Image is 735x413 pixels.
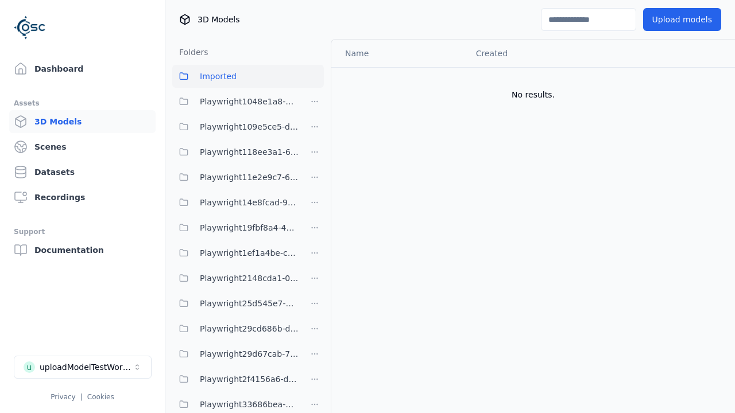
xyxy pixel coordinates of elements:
[200,271,299,285] span: Playwright2148cda1-0135-4eee-9a3e-ba7e638b60a6
[40,361,133,373] div: uploadModelTestWorkspace
[80,393,83,401] span: |
[9,161,156,184] a: Datasets
[172,368,299,391] button: Playwright2f4156a6-d13a-4a07-9939-3b63c43a9416
[200,372,299,386] span: Playwright2f4156a6-d13a-4a07-9939-3b63c43a9416
[172,267,299,290] button: Playwright2148cda1-0135-4eee-9a3e-ba7e638b60a6
[200,196,299,209] span: Playwright14e8fcad-9ce8-4c9f-9ba9-3f066997ed84
[172,90,299,113] button: Playwright1048e1a8-7157-4402-9d51-a0d67d82f98b
[14,225,151,239] div: Support
[172,342,299,365] button: Playwright29d67cab-7655-4a15-9701-4b560da7f167
[172,115,299,138] button: Playwright109e5ce5-d2cb-4ab8-a55a-98f36a07a7af
[200,347,299,361] span: Playwright29d67cab-7655-4a15-9701-4b560da7f167
[200,120,299,134] span: Playwright109e5ce5-d2cb-4ab8-a55a-98f36a07a7af
[9,239,156,262] a: Documentation
[172,166,299,189] button: Playwright11e2e9c7-6c23-4ce7-ac48-ea95a4ff6a43
[172,317,299,340] button: Playwright29cd686b-d0c9-4777-aa54-1065c8c7cee8
[14,356,152,379] button: Select a workspace
[9,110,156,133] a: 3D Models
[467,40,605,67] th: Created
[172,141,299,163] button: Playwright118ee3a1-6e25-456a-9a29-0f34eaed349c
[200,398,299,411] span: Playwright33686bea-41a4-43c8-b27a-b40c54b773e3
[14,11,46,44] img: Logo
[51,393,75,401] a: Privacy
[200,246,299,260] span: Playwright1ef1a4be-ca25-4334-b22c-6d46e5dc87b0
[172,216,299,239] button: Playwright19fbf8a4-490f-4493-a67b-72679a62db0e
[172,65,324,88] button: Imported
[9,135,156,158] a: Scenes
[200,170,299,184] span: Playwright11e2e9c7-6c23-4ce7-ac48-ea95a4ff6a43
[200,297,299,310] span: Playwright25d545e7-ff08-4d3b-b8cd-ba97913ee80b
[200,145,299,159] span: Playwright118ee3a1-6e25-456a-9a29-0f34eaed349c
[172,46,208,58] h3: Folders
[87,393,114,401] a: Cookies
[643,8,721,31] button: Upload models
[172,292,299,315] button: Playwright25d545e7-ff08-4d3b-b8cd-ba97913ee80b
[198,14,239,25] span: 3D Models
[172,191,299,214] button: Playwright14e8fcad-9ce8-4c9f-9ba9-3f066997ed84
[172,241,299,264] button: Playwright1ef1a4be-ca25-4334-b22c-6d46e5dc87b0
[200,221,299,235] span: Playwright19fbf8a4-490f-4493-a67b-72679a62db0e
[200,322,299,336] span: Playwright29cd686b-d0c9-4777-aa54-1065c8c7cee8
[200,95,299,108] span: Playwright1048e1a8-7157-4402-9d51-a0d67d82f98b
[24,361,35,373] div: u
[9,186,156,209] a: Recordings
[9,57,156,80] a: Dashboard
[200,69,237,83] span: Imported
[14,96,151,110] div: Assets
[331,67,735,122] td: No results.
[331,40,467,67] th: Name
